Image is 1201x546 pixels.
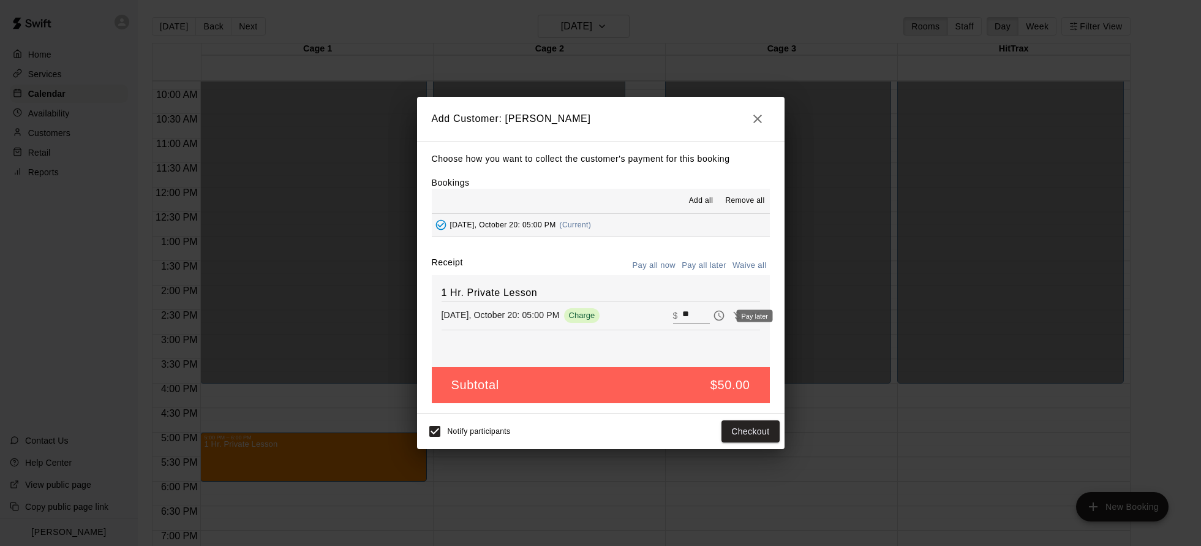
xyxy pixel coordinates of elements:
[630,256,679,275] button: Pay all now
[729,256,770,275] button: Waive all
[673,309,678,322] p: $
[432,256,463,275] label: Receipt
[710,309,728,320] span: Pay later
[448,427,511,436] span: Notify participants
[560,221,592,229] span: (Current)
[710,377,750,393] h5: $50.00
[679,256,729,275] button: Pay all later
[442,309,560,321] p: [DATE], October 20: 05:00 PM
[450,221,556,229] span: [DATE], October 20: 05:00 PM
[737,310,773,322] div: Pay later
[720,191,769,211] button: Remove all
[432,216,450,234] button: Added - Collect Payment
[747,306,765,325] button: Remove
[451,377,499,393] h5: Subtotal
[432,151,770,167] p: Choose how you want to collect the customer's payment for this booking
[681,191,720,211] button: Add all
[417,97,785,141] h2: Add Customer: [PERSON_NAME]
[721,420,779,443] button: Checkout
[564,311,600,320] span: Charge
[442,285,760,301] h6: 1 Hr. Private Lesson
[725,195,764,207] span: Remove all
[689,195,713,207] span: Add all
[432,214,770,237] button: Added - Collect Payment[DATE], October 20: 05:00 PM(Current)
[432,178,470,188] label: Bookings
